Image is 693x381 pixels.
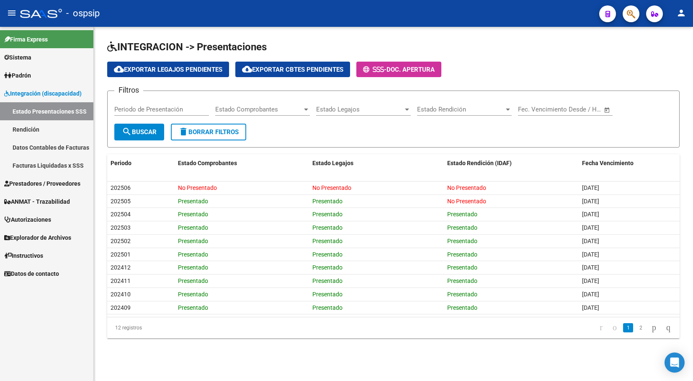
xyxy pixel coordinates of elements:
span: Presentado [178,251,208,258]
span: Estado Rendición [417,106,504,113]
span: Presentado [178,211,208,218]
a: go to first page [596,323,606,332]
mat-icon: search [122,127,132,137]
mat-icon: delete [178,127,188,137]
datatable-header-cell: Fecha Vencimiento [579,154,680,172]
div: Open Intercom Messenger [665,352,685,373]
span: Presentado [178,291,208,298]
span: [DATE] [582,291,599,298]
span: 202410 [111,291,131,298]
span: Presentado [312,211,343,218]
span: Presentado [312,304,343,311]
span: Presentado [312,238,343,244]
a: go to next page [648,323,660,332]
span: Presentado [312,277,343,284]
span: Firma Express [4,35,48,44]
span: 202411 [111,277,131,284]
span: Presentado [178,304,208,311]
span: Presentado [312,251,343,258]
a: 2 [636,323,646,332]
span: 202504 [111,211,131,218]
span: Presentado [312,264,343,271]
datatable-header-cell: Periodo [107,154,175,172]
span: 202501 [111,251,131,258]
span: Presentado [447,238,477,244]
span: Estado Rendición (IDAF) [447,160,512,166]
span: Presentado [447,304,477,311]
span: [DATE] [582,238,599,244]
span: Datos de contacto [4,269,59,278]
span: 202505 [111,198,131,205]
span: Exportar Legajos Pendientes [114,66,222,73]
h3: Filtros [114,84,143,96]
span: [DATE] [582,304,599,311]
span: Presentado [178,198,208,205]
span: 202503 [111,224,131,231]
span: Estado Legajos [312,160,353,166]
span: Doc. Apertura [386,66,435,73]
mat-icon: person [676,8,686,18]
span: [DATE] [582,264,599,271]
span: Borrar Filtros [178,128,239,136]
li: page 2 [634,321,647,335]
span: Padrón [4,71,31,80]
span: ANMAT - Trazabilidad [4,197,70,206]
datatable-header-cell: Estado Comprobantes [175,154,309,172]
span: Presentado [312,198,343,205]
div: 12 registros [107,317,220,338]
span: Presentado [178,238,208,244]
span: Exportar Cbtes Pendientes [242,66,343,73]
input: Start date [518,106,545,113]
span: Prestadores / Proveedores [4,179,80,188]
span: Presentado [178,277,208,284]
span: [DATE] [582,224,599,231]
span: [DATE] [582,251,599,258]
span: No Presentado [447,184,486,191]
button: Exportar Cbtes Pendientes [235,62,350,77]
span: 202506 [111,184,131,191]
span: Integración (discapacidad) [4,89,82,98]
span: Instructivos [4,251,43,260]
span: Presentado [447,291,477,298]
input: End date [553,106,593,113]
span: Presentado [447,264,477,271]
span: Presentado [178,264,208,271]
button: -Doc. Apertura [356,62,441,77]
span: 202412 [111,264,131,271]
span: Presentado [178,224,208,231]
span: 202409 [111,304,131,311]
span: Periodo [111,160,131,166]
span: Autorizaciones [4,215,51,224]
span: Sistema [4,53,31,62]
span: Presentado [312,224,343,231]
button: Exportar Legajos Pendientes [107,62,229,77]
li: page 1 [622,321,634,335]
a: go to previous page [609,323,621,332]
span: Presentado [447,277,477,284]
datatable-header-cell: Estado Rendición (IDAF) [444,154,579,172]
span: Presentado [312,291,343,298]
mat-icon: menu [7,8,17,18]
mat-icon: cloud_download [242,64,252,74]
span: 202502 [111,238,131,244]
span: [DATE] [582,211,599,218]
span: [DATE] [582,277,599,284]
button: Open calendar [603,105,612,115]
a: go to last page [662,323,674,332]
mat-icon: cloud_download [114,64,124,74]
button: Borrar Filtros [171,124,246,140]
button: Buscar [114,124,164,140]
span: Estado Legajos [316,106,403,113]
span: Presentado [447,211,477,218]
span: Estado Comprobantes [215,106,302,113]
span: No Presentado [178,184,217,191]
span: Explorador de Archivos [4,233,71,242]
span: No Presentado [447,198,486,205]
span: INTEGRACION -> Presentaciones [107,41,267,53]
span: No Presentado [312,184,351,191]
span: Buscar [122,128,157,136]
span: Fecha Vencimiento [582,160,634,166]
span: - ospsip [66,4,100,23]
span: [DATE] [582,184,599,191]
datatable-header-cell: Estado Legajos [309,154,444,172]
